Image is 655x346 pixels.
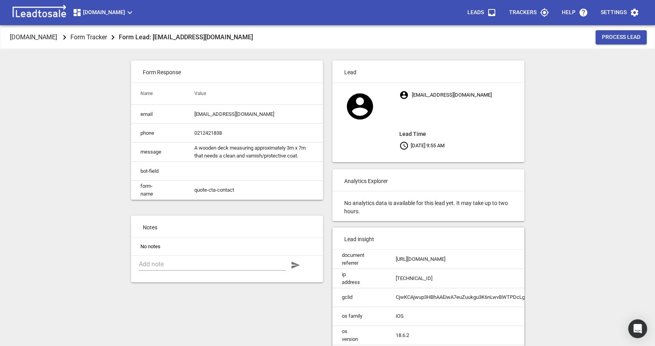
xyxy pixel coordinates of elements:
p: [EMAIL_ADDRESS][DOMAIN_NAME] [DATE] 9:55 AM [399,88,524,152]
p: No analytics data is available for this lead yet. It may take up to two hours. [332,191,524,221]
div: Open Intercom Messenger [628,319,647,338]
td: gclid [332,288,386,307]
td: os family [332,307,386,326]
p: Settings [601,9,627,16]
td: A wooden deck measuring approximately 3m x 7m that needs a clean and varnish/protective coat. [185,143,323,162]
aside: Lead Time [399,129,524,139]
p: Lead [332,60,524,82]
svg: Your local time [399,141,409,150]
td: 0212421838 [185,124,323,143]
p: Form Tracker [70,33,107,42]
th: Name [131,83,185,105]
img: logo [9,5,69,20]
td: os version [332,326,386,345]
td: message [131,143,185,162]
p: Lead insight [332,227,524,249]
td: quote-cta-contact [185,181,323,200]
p: Notes [131,216,323,238]
p: Help [562,9,576,16]
p: Form Response [131,60,323,82]
td: email [131,105,185,124]
span: Process Lead [602,33,640,41]
td: ip address [332,269,386,288]
button: Process Lead [596,30,647,44]
p: [DOMAIN_NAME] [10,33,57,42]
span: [DOMAIN_NAME] [72,8,135,17]
td: document referrer [332,250,386,269]
td: form-name [131,181,185,200]
p: Analytics Explorer [332,169,524,191]
p: Trackers [509,9,537,16]
th: Value [185,83,323,105]
button: [DOMAIN_NAME] [69,5,138,20]
aside: Form Lead: [EMAIL_ADDRESS][DOMAIN_NAME] [119,32,253,42]
td: [EMAIL_ADDRESS][DOMAIN_NAME] [185,105,323,124]
td: phone [131,124,185,143]
p: Leads [467,9,484,16]
li: No notes [131,238,323,255]
td: bot-field [131,162,185,181]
